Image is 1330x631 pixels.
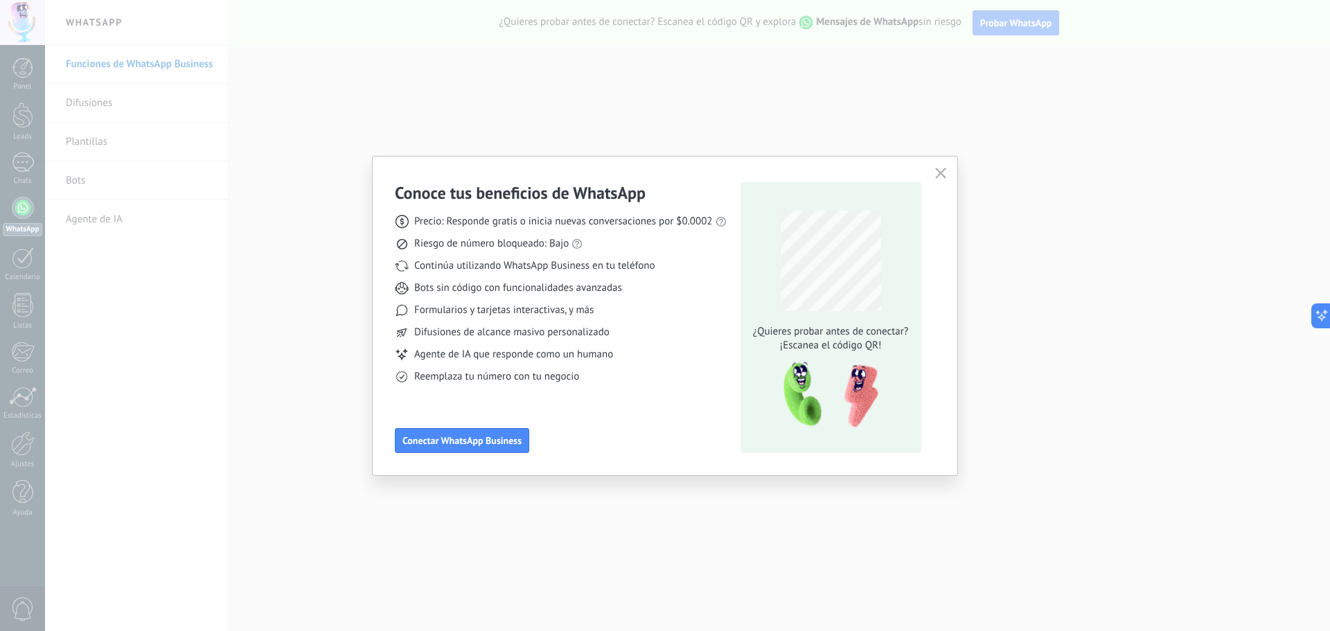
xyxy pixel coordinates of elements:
[395,428,529,453] button: Conectar WhatsApp Business
[414,237,569,251] span: Riesgo de número bloqueado: Bajo
[414,215,713,229] span: Precio: Responde gratis o inicia nuevas conversaciones por $0.0002
[772,358,881,432] img: qr-pic-1x.png
[414,348,613,362] span: Agente de IA que responde como un humano
[414,281,622,295] span: Bots sin código con funcionalidades avanzadas
[402,436,522,445] span: Conectar WhatsApp Business
[414,259,655,273] span: Continúa utilizando WhatsApp Business en tu teléfono
[749,325,912,339] span: ¿Quieres probar antes de conectar?
[749,339,912,353] span: ¡Escanea el código QR!
[414,370,579,384] span: Reemplaza tu número con tu negocio
[414,303,594,317] span: Formularios y tarjetas interactivas, y más
[414,326,610,339] span: Difusiones de alcance masivo personalizado
[395,182,646,204] h3: Conoce tus beneficios de WhatsApp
